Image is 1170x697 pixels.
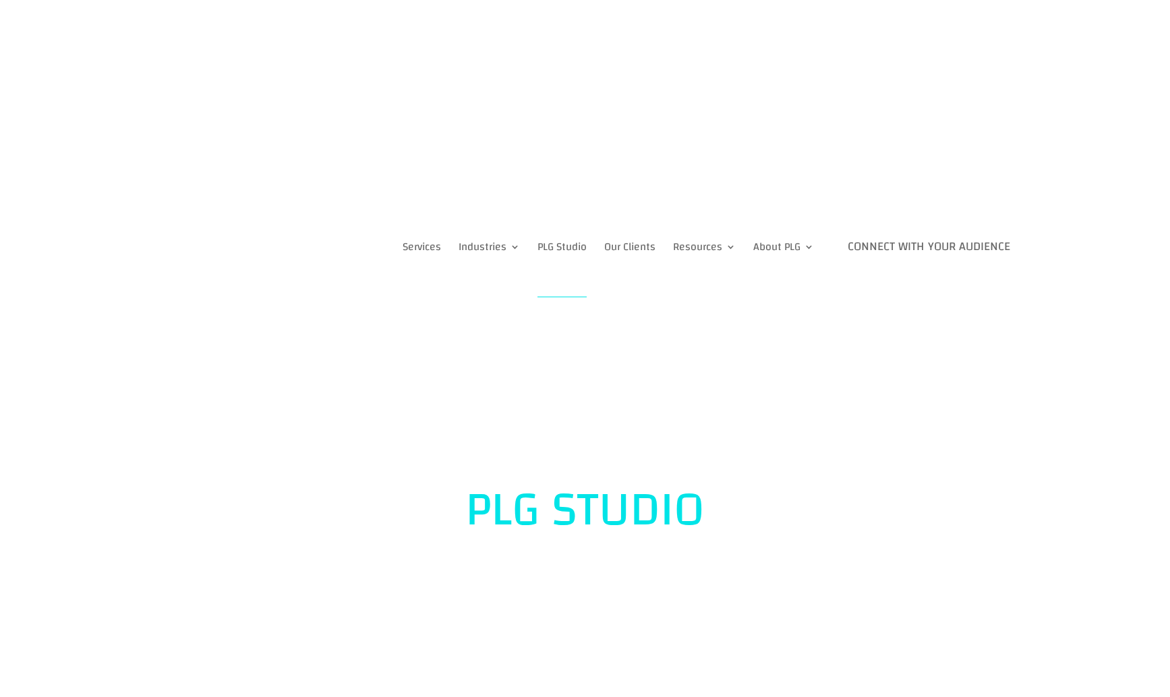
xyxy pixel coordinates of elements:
a: PLG Studio [537,196,587,297]
a: Services [403,196,441,297]
a: Connect with Your Audience [831,196,1026,297]
a: Our Clients [604,196,655,297]
strong: PLG STUDIO [465,465,705,554]
h1: UNLEASH CREATIVE POWER AT [143,428,1028,557]
a: About PLG [753,196,814,297]
p: Attract and Resonate with new audience alongside Dubai’s Leading Content Production Nexus. [143,557,1028,574]
a: Resources [673,196,736,297]
a: Industries [459,196,520,297]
